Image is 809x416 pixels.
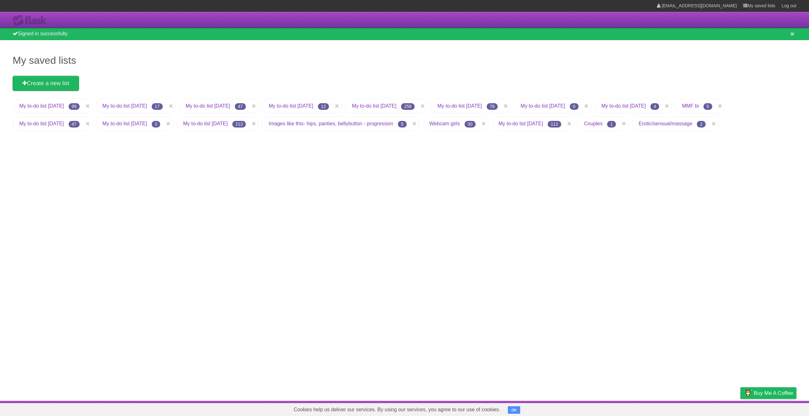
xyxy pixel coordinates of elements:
[102,121,147,126] a: My to-do list [DATE]
[520,103,565,109] a: My to-do list [DATE]
[487,103,498,110] span: 76
[13,15,51,26] div: Flask
[639,121,692,126] a: Erotic/sensual/massage
[677,402,703,414] a: Developers
[703,103,712,110] span: 5
[318,103,329,110] span: 12
[398,121,407,128] span: 5
[570,103,579,110] span: 0
[401,103,415,110] span: 256
[732,402,749,414] a: Privacy
[498,121,543,126] a: My to-do list [DATE]
[584,121,603,126] a: Couples
[152,103,163,110] span: 17
[152,121,161,128] span: 3
[183,121,228,126] a: My to-do list [DATE]
[607,121,616,128] span: 1
[19,103,64,109] a: My to-do list [DATE]
[287,403,507,416] span: Cookies help us deliver our services. By using our services, you agree to our use of cookies.
[656,402,670,414] a: About
[508,406,520,414] button: OK
[235,103,246,110] span: 47
[740,387,796,399] a: Buy me a coffee
[650,103,659,110] span: 4
[232,121,246,128] span: 213
[19,121,64,126] a: My to-do list [DATE]
[711,402,725,414] a: Terms
[102,103,147,109] a: My to-do list [DATE]
[69,121,80,128] span: 47
[352,103,396,109] a: My to-do list [DATE]
[697,121,706,128] span: 2
[69,103,80,110] span: 99
[601,103,646,109] a: My to-do list [DATE]
[744,388,752,398] img: Buy me a coffee
[13,53,796,68] h1: My saved lists
[754,388,793,399] span: Buy me a coffee
[13,76,79,91] a: Create a new list
[548,121,561,128] span: 112
[429,121,460,126] a: Webcam girls
[186,103,230,109] a: My to-do list [DATE]
[437,103,482,109] a: My to-do list [DATE]
[757,402,796,414] a: Suggest a feature
[682,103,699,109] a: MMF bi
[465,121,476,128] span: 30
[269,121,393,126] a: Images like this- hips, panties, bellybutton - progression
[269,103,313,109] a: My to-do list [DATE]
